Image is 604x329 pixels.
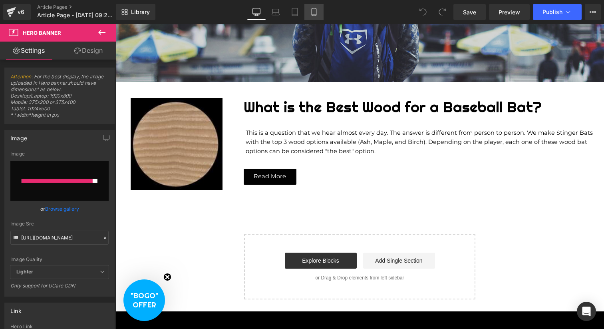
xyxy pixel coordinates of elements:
a: Laptop [266,4,285,20]
span: Library [131,8,150,16]
div: "BOGO" OFFERClose teaser [8,255,50,297]
span: Preview [499,8,520,16]
div: v6 [16,7,26,17]
div: or [10,205,109,213]
span: Save [463,8,476,16]
a: v6 [3,4,31,20]
div: Image [10,151,109,157]
button: Undo [415,4,431,20]
span: Article Page - [DATE] 09:29:44 [37,12,114,18]
span: Read More [138,150,171,156]
a: Explore Blocks [169,229,241,245]
span: Publish [542,9,562,15]
a: Tablet [285,4,304,20]
h1: What is the Best Wood for a Baseball Bat? [128,74,489,92]
div: Image Src [10,221,109,227]
div: Open Intercom Messenger [577,302,596,321]
a: Desktop [247,4,266,20]
a: Browse gallery [45,202,79,216]
button: Redo [434,4,450,20]
div: Link [10,303,22,314]
button: Close teaser [48,249,56,257]
a: Design [60,42,117,60]
button: More [585,4,601,20]
input: Link [10,231,109,245]
a: Add Single Section [248,229,320,245]
a: Mobile [304,4,324,20]
b: Lighter [16,269,33,275]
a: Read More [128,145,181,161]
button: Publish [533,4,582,20]
div: Image [10,130,27,142]
span: : For the best display, the image uploaded in Hero banner should have dimensions* as below: Deskt... [10,74,109,124]
p: or Drag & Drop elements from left sidebar [141,251,348,257]
span: "BOGO" OFFER [15,267,43,285]
a: Preview [489,4,530,20]
div: Only support for UCare CDN [10,283,109,294]
a: New Library [116,4,155,20]
p: This is a question that we hear almost every day. The answer is different from person to person. ... [130,104,481,132]
a: Attention [10,74,32,80]
span: Hero Banner [23,30,61,36]
a: Article Pages [37,4,129,10]
div: Image Quality [10,257,109,262]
